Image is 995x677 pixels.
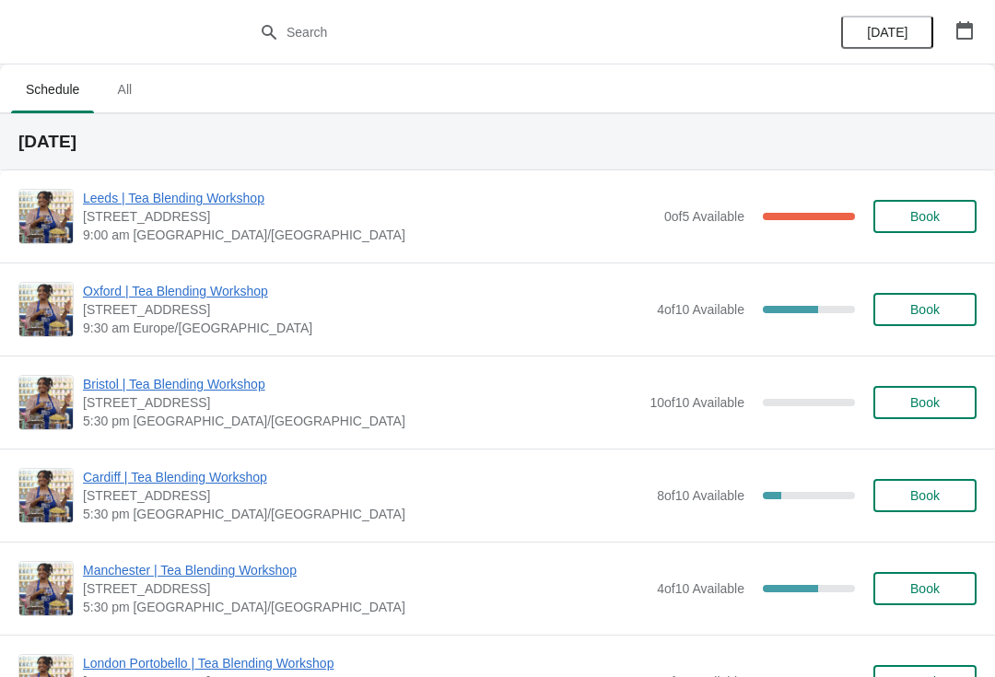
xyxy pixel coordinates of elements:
span: 5:30 pm [GEOGRAPHIC_DATA]/[GEOGRAPHIC_DATA] [83,505,648,523]
span: Book [910,581,940,596]
span: Book [910,395,940,410]
img: Cardiff | Tea Blending Workshop | 1-3 Royal Arcade, Cardiff CF10 1AE, UK | 5:30 pm Europe/London [19,469,73,522]
span: 8 of 10 Available [657,488,744,503]
button: Book [873,386,977,419]
input: Search [286,16,746,49]
span: London Portobello | Tea Blending Workshop [83,654,648,672]
span: 9:30 am Europe/[GEOGRAPHIC_DATA] [83,319,648,337]
span: [STREET_ADDRESS] [83,579,648,598]
button: Book [873,293,977,326]
h2: [DATE] [18,133,977,151]
span: Book [910,209,940,224]
button: Book [873,572,977,605]
span: Book [910,488,940,503]
img: Leeds | Tea Blending Workshop | Unit 42, Queen Victoria St, Victoria Quarter, Leeds, LS1 6BE | 9:... [19,190,73,243]
span: [STREET_ADDRESS] [83,393,640,412]
span: 4 of 10 Available [657,581,744,596]
img: Oxford | Tea Blending Workshop | 23 High Street, Oxford, OX1 4AH | 9:30 am Europe/London [19,283,73,336]
span: 5:30 pm [GEOGRAPHIC_DATA]/[GEOGRAPHIC_DATA] [83,598,648,616]
span: 10 of 10 Available [650,395,744,410]
span: Book [910,302,940,317]
span: 5:30 pm [GEOGRAPHIC_DATA]/[GEOGRAPHIC_DATA] [83,412,640,430]
span: All [101,73,147,106]
button: Book [873,200,977,233]
img: Manchester | Tea Blending Workshop | 57 Church St, Manchester, M4 1PD | 5:30 pm Europe/London [19,562,73,615]
img: Bristol | Tea Blending Workshop | 73 Park Street, Bristol, BS1 5PB | 5:30 pm Europe/London [19,376,73,429]
span: Cardiff | Tea Blending Workshop [83,468,648,486]
span: Leeds | Tea Blending Workshop [83,189,655,207]
span: [DATE] [867,25,907,40]
span: 4 of 10 Available [657,302,744,317]
span: Oxford | Tea Blending Workshop [83,282,648,300]
button: Book [873,479,977,512]
button: [DATE] [841,16,933,49]
span: 0 of 5 Available [664,209,744,224]
span: Schedule [11,73,94,106]
span: Manchester | Tea Blending Workshop [83,561,648,579]
span: Bristol | Tea Blending Workshop [83,375,640,393]
span: 9:00 am [GEOGRAPHIC_DATA]/[GEOGRAPHIC_DATA] [83,226,655,244]
span: [STREET_ADDRESS] [83,207,655,226]
span: [STREET_ADDRESS] [83,486,648,505]
span: [STREET_ADDRESS] [83,300,648,319]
